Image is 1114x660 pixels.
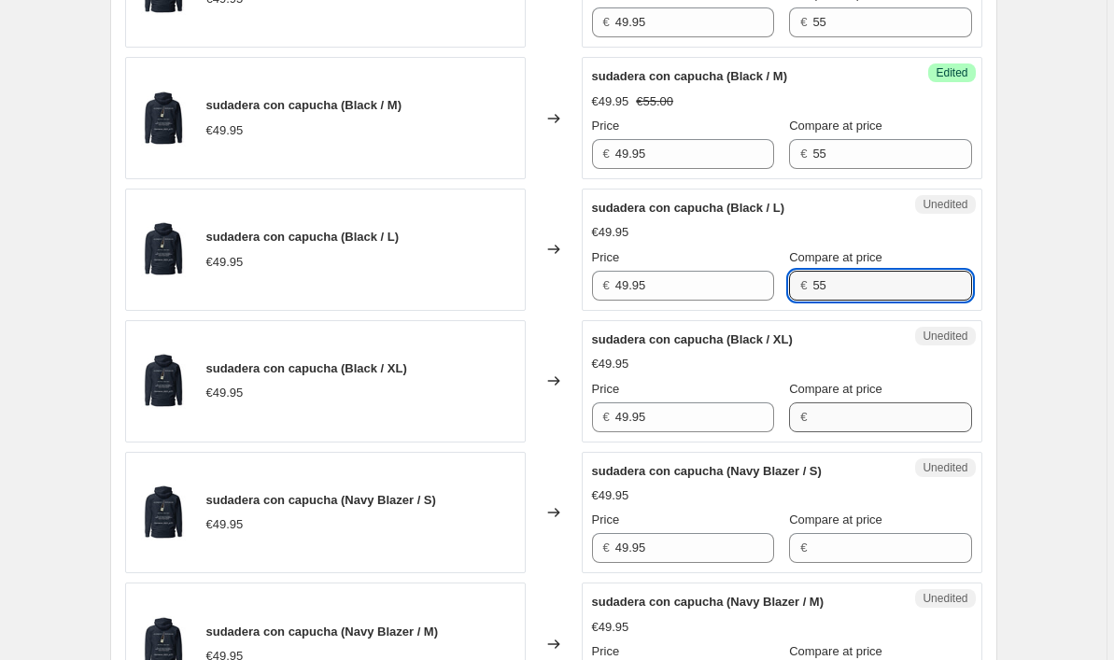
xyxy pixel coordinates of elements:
[592,486,629,505] div: €49.95
[636,92,673,111] strike: €55.00
[603,278,610,292] span: €
[592,250,620,264] span: Price
[603,410,610,424] span: €
[206,493,436,507] span: sudadera con capucha (Navy Blazer / S)
[592,595,825,609] span: sudadera con capucha (Navy Blazer / M)
[603,15,610,29] span: €
[206,384,244,402] div: €49.95
[592,223,629,242] div: €49.95
[603,147,610,161] span: €
[923,197,967,212] span: Unedited
[206,98,402,112] span: sudadera con capucha (Black / M)
[789,382,882,396] span: Compare at price
[135,484,191,541] img: cotton-heritage-m2580-i-unisex-premium-pullover-hoodie-navy-blazer-back-68d578a260dc0_80x.jpg
[592,513,620,527] span: Price
[206,625,439,639] span: sudadera con capucha (Navy Blazer / M)
[592,69,788,83] span: sudadera con capucha (Black / M)
[800,541,807,555] span: €
[800,278,807,292] span: €
[206,361,407,375] span: sudadera con capucha (Black / XL)
[923,591,967,606] span: Unedited
[789,250,882,264] span: Compare at price
[135,353,191,409] img: cotton-heritage-m2580-i-unisex-premium-pullover-hoodie-navy-blazer-back-68d578a260dc0_80x.jpg
[135,221,191,277] img: cotton-heritage-m2580-i-unisex-premium-pullover-hoodie-navy-blazer-back-68d578a260dc0_80x.jpg
[592,355,629,373] div: €49.95
[800,410,807,424] span: €
[789,119,882,133] span: Compare at price
[923,460,967,475] span: Unedited
[206,230,400,244] span: sudadera con capucha (Black / L)
[592,382,620,396] span: Price
[592,119,620,133] span: Price
[800,147,807,161] span: €
[592,618,629,637] div: €49.95
[800,15,807,29] span: €
[206,121,244,140] div: €49.95
[789,513,882,527] span: Compare at price
[592,201,785,215] span: sudadera con capucha (Black / L)
[135,91,191,147] img: cotton-heritage-m2580-i-unisex-premium-pullover-hoodie-navy-blazer-back-68d578a260dc0_80x.jpg
[592,464,822,478] span: sudadera con capucha (Navy Blazer / S)
[603,541,610,555] span: €
[206,515,244,534] div: €49.95
[206,253,244,272] div: €49.95
[592,644,620,658] span: Price
[936,65,967,80] span: Edited
[592,332,793,346] span: sudadera con capucha (Black / XL)
[789,644,882,658] span: Compare at price
[923,329,967,344] span: Unedited
[592,92,629,111] div: €49.95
